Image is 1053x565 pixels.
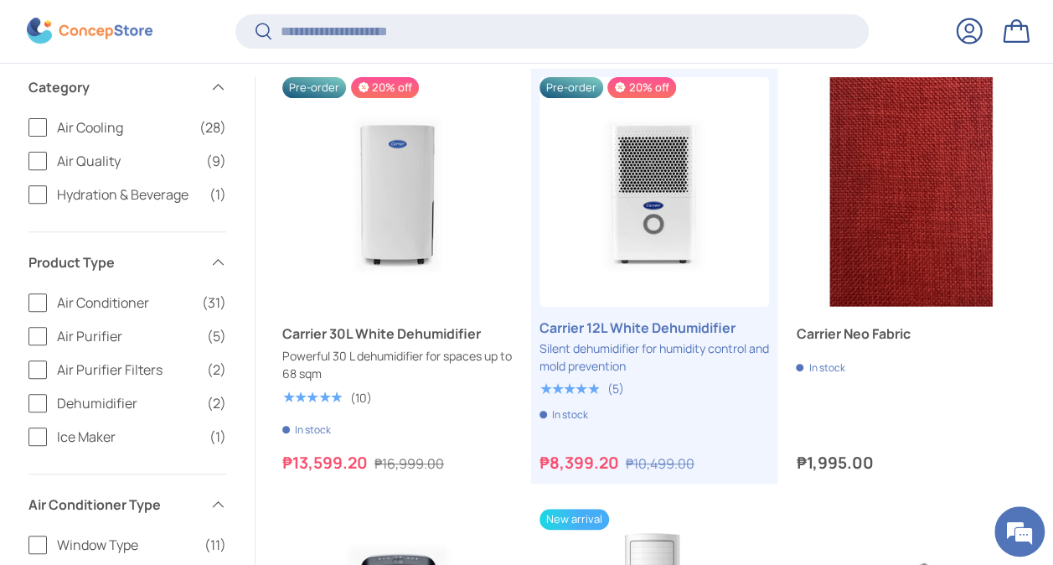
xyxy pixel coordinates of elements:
span: Hydration & Beverage [57,184,199,205]
a: Carrier 12L White Dehumidifier [539,77,770,308]
span: Product Type [28,252,199,272]
span: (2) [207,393,226,413]
a: Carrier 30L White Dehumidifier [282,77,513,308]
span: Pre-order [539,77,603,98]
span: Dehumidifier [57,393,197,413]
span: Air Purifier Filters [57,360,197,380]
img: ConcepStore [27,18,152,44]
a: Carrier 30L White Dehumidifier [282,324,513,344]
span: Air Conditioner Type [28,495,199,515]
span: (2) [207,360,226,380]
span: (5) [207,326,226,346]
summary: Category [28,57,226,117]
span: (9) [206,151,226,171]
span: Window Type [57,535,194,555]
span: Air Purifier [57,326,197,346]
a: Carrier Neo Fabric [796,324,1026,344]
a: Carrier 12L White Dehumidifier [539,318,770,338]
summary: Air Conditioner Type [28,474,226,535]
span: (11) [204,535,226,555]
span: Category [28,77,199,97]
span: 20% off [607,77,675,98]
span: Air Conditioner [57,293,192,313]
span: New arrival [539,509,609,530]
span: (1) [209,184,226,205]
span: (1) [209,427,226,447]
span: (31) [202,293,226,313]
span: 20% off [351,77,419,98]
a: Carrier Neo Fabric [796,77,1026,308]
span: Air Quality [57,151,196,171]
span: Pre-order [282,77,346,98]
span: Air Cooling [57,117,189,137]
summary: Product Type [28,232,226,293]
span: (28) [199,117,226,137]
span: Ice Maker [57,427,199,447]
